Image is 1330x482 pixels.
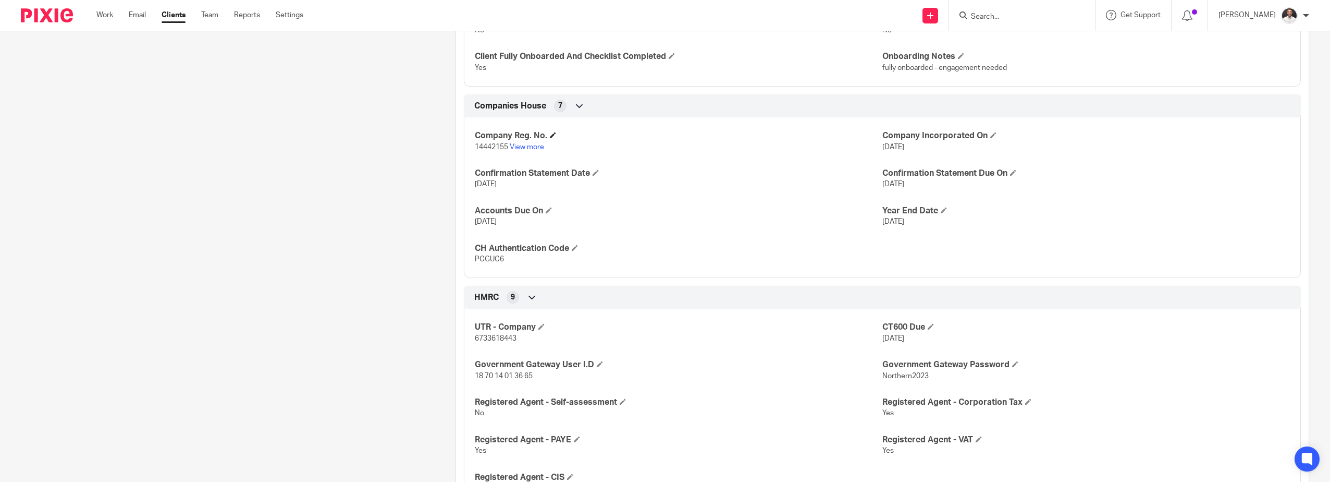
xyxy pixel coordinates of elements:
[475,243,882,254] h4: CH Authentication Code
[475,143,508,151] span: 14442155
[201,10,218,20] a: Team
[511,292,515,303] span: 9
[474,101,546,112] span: Companies House
[475,359,882,370] h4: Government Gateway User I.D
[882,322,1290,333] h4: CT600 Due
[474,292,499,303] span: HMRC
[510,143,544,151] a: View more
[882,180,904,188] span: [DATE]
[882,64,1007,71] span: fully onboarded - engagement needed
[475,322,882,333] h4: UTR - Company
[475,435,882,445] h4: Registered Agent - PAYE
[475,206,882,216] h4: Accounts Due On
[882,143,904,151] span: [DATE]
[475,218,497,225] span: [DATE]
[1281,7,1298,24] img: dom%20slack.jpg
[882,218,904,225] span: [DATE]
[882,130,1290,141] h4: Company Incorporated On
[475,256,504,263] span: PCGUC6
[882,435,1290,445] h4: Registered Agent - VAT
[475,168,882,179] h4: Confirmation Statement Date
[276,10,303,20] a: Settings
[475,180,497,188] span: [DATE]
[882,359,1290,370] h4: Government Gateway Password
[882,409,894,417] span: Yes
[970,13,1064,22] input: Search
[475,397,882,408] h4: Registered Agent - Self-assessment
[475,130,882,141] h4: Company Reg. No.
[475,51,882,62] h4: Client Fully Onboarded And Checklist Completed
[96,10,113,20] a: Work
[882,372,929,380] span: Northern2023
[558,101,562,111] span: 7
[475,409,484,417] span: No
[882,51,1290,62] h4: Onboarding Notes
[1218,10,1276,20] p: [PERSON_NAME]
[475,335,516,342] span: 6733618443
[882,206,1290,216] h4: Year End Date
[882,447,894,454] span: Yes
[882,397,1290,408] h4: Registered Agent - Corporation Tax
[475,447,486,454] span: Yes
[162,10,186,20] a: Clients
[1120,11,1161,19] span: Get Support
[21,8,73,22] img: Pixie
[129,10,146,20] a: Email
[882,168,1290,179] h4: Confirmation Statement Due On
[234,10,260,20] a: Reports
[475,64,486,71] span: Yes
[882,335,904,342] span: [DATE]
[475,372,533,380] span: 18 70 14 01 36 65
